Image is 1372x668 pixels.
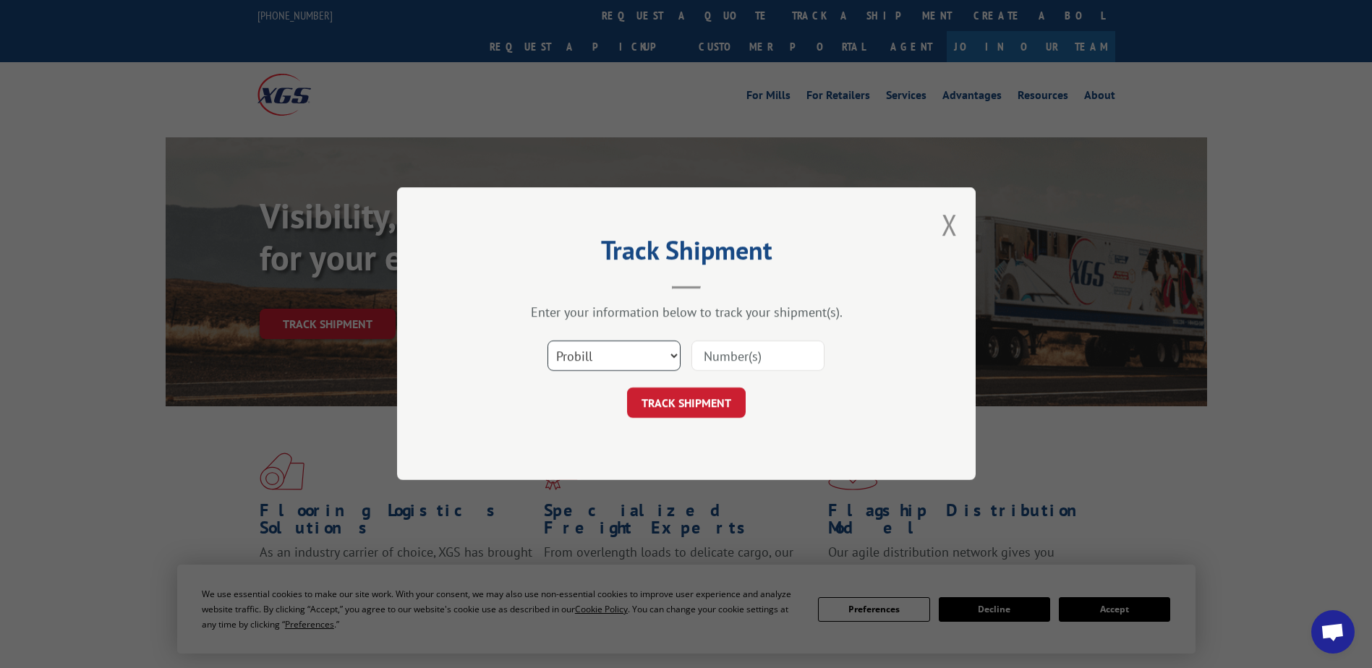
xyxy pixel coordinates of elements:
button: TRACK SHIPMENT [627,388,746,419]
button: Close modal [942,205,958,244]
div: Enter your information below to track your shipment(s). [469,304,903,321]
div: Open chat [1311,610,1355,654]
h2: Track Shipment [469,240,903,267]
input: Number(s) [691,341,825,372]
